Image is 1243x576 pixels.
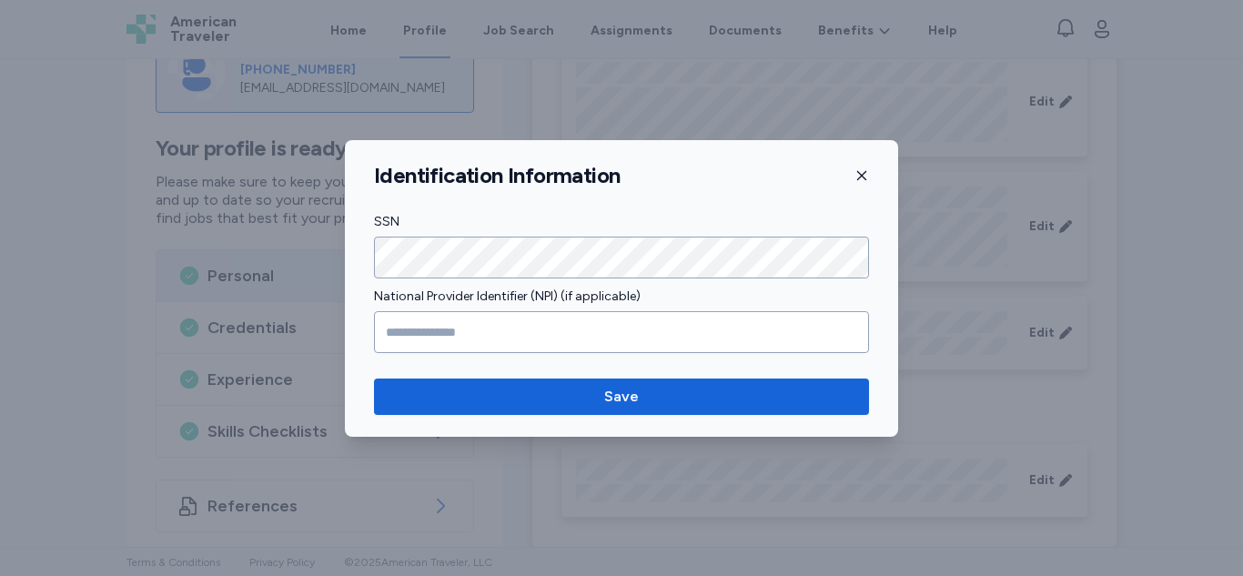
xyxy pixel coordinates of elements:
[374,162,620,189] h1: Identification Information
[374,379,869,415] button: Save
[374,237,869,278] input: SSN
[604,386,639,408] span: Save
[374,311,869,353] input: National Provider Identifier (NPI) (if applicable)
[374,286,869,308] label: National Provider Identifier (NPI) (if applicable)
[374,211,869,233] label: SSN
